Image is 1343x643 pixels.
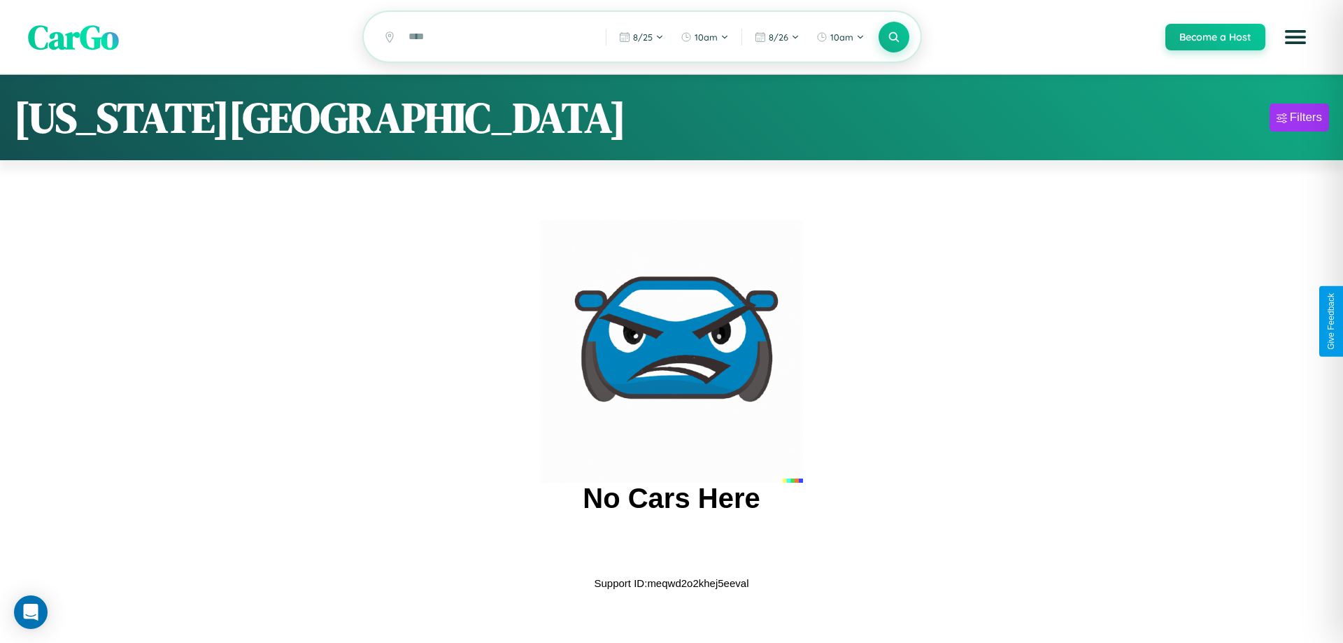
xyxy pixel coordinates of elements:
button: 8/25 [612,26,671,48]
button: 10am [674,26,736,48]
span: 8 / 26 [769,31,788,43]
span: 10am [695,31,718,43]
h1: [US_STATE][GEOGRAPHIC_DATA] [14,89,626,146]
h2: No Cars Here [583,483,760,514]
img: car [540,220,803,483]
button: 8/26 [748,26,806,48]
p: Support ID: meqwd2o2khej5eeval [595,574,749,593]
div: Give Feedback [1326,293,1336,350]
span: 8 / 25 [633,31,653,43]
div: Open Intercom Messenger [14,595,48,629]
button: Filters [1270,104,1329,132]
span: CarGo [28,14,119,60]
button: 10am [809,26,872,48]
button: Open menu [1276,17,1315,57]
button: Become a Host [1165,24,1265,50]
span: 10am [830,31,853,43]
div: Filters [1290,111,1322,125]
